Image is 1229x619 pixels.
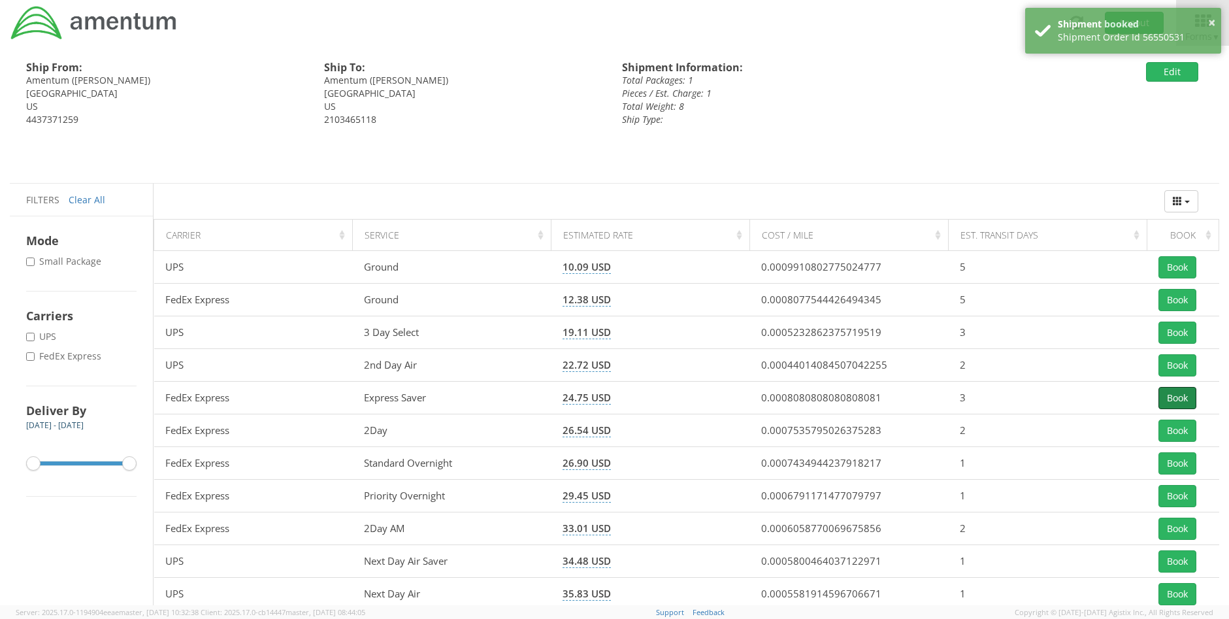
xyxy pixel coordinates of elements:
td: FedEx Express [154,382,353,414]
span: [DATE] - [DATE] [26,420,84,431]
span: Filters [26,193,59,206]
td: UPS [154,349,353,382]
td: 0.0005800464037122971 [750,545,949,578]
button: × [1208,14,1215,33]
span: 35.83 USD [563,587,611,601]
div: 4437371259 [26,113,304,126]
input: Small Package [26,258,35,266]
div: Total Weight: 8 [622,100,1000,113]
button: Book [1158,420,1196,442]
div: [GEOGRAPHIC_DATA] [26,87,304,100]
td: 0.00044014084507042255 [750,349,949,382]
div: Amentum ([PERSON_NAME]) [26,74,304,87]
div: Pieces / Est. Charge: 1 [622,87,1000,100]
div: Book [1159,229,1215,242]
label: FedEx Express [26,350,104,363]
input: FedEx Express [26,352,35,361]
span: 22.72 USD [563,358,611,372]
td: 0.0005232862375719519 [750,316,949,349]
span: 29.45 USD [563,489,611,503]
td: 1 [949,545,1147,578]
div: Service [365,229,548,242]
a: Feedback [693,607,725,617]
div: Total Packages: 1 [622,74,1000,87]
div: Cost / Mile [762,229,945,242]
div: Shipment Order Id 56550531 [1058,31,1211,44]
td: 0.0006058770069675856 [750,512,949,545]
td: 2 [949,349,1147,382]
button: Columns [1164,190,1198,212]
h4: Shipment Information: [622,62,1000,74]
div: US [26,100,304,113]
h4: Mode [26,233,137,248]
img: dyn-intl-logo-049831509241104b2a82.png [10,5,178,41]
td: FedEx Express [154,512,353,545]
input: UPS [26,333,35,341]
td: 0.0007434944237918217 [750,447,949,480]
span: 19.11 USD [563,326,611,339]
div: Estimated Rate [563,229,746,242]
span: Client: 2025.17.0-cb14447 [201,607,365,617]
button: Book [1158,550,1196,573]
td: Next Day Air [353,578,551,611]
td: FedEx Express [154,414,353,447]
td: 5 [949,251,1147,284]
td: Ground [353,284,551,316]
button: Book [1158,289,1196,311]
td: Priority Overnight [353,480,551,512]
td: 2 [949,414,1147,447]
button: Book [1158,485,1196,507]
td: 0.0006791171477079797 [750,480,949,512]
div: 2103465118 [324,113,602,126]
td: UPS [154,545,353,578]
span: master, [DATE] 10:32:38 [119,607,199,617]
td: Next Day Air Saver [353,545,551,578]
button: Book [1158,452,1196,475]
td: 2nd Day Air [353,349,551,382]
button: Book [1158,354,1196,376]
button: Book [1158,518,1196,540]
td: 0.0008077544426494345 [750,284,949,316]
span: 24.75 USD [563,391,611,405]
div: Carrier [166,229,349,242]
td: Ground [353,251,551,284]
span: 33.01 USD [563,522,611,535]
span: 26.90 USD [563,456,611,470]
div: Est. Transit Days [960,229,1143,242]
div: [GEOGRAPHIC_DATA] [324,87,602,100]
label: Small Package [26,255,104,268]
td: 1 [949,480,1147,512]
div: Ship Type: [622,113,1000,126]
span: Server: 2025.17.0-1194904eeae [16,607,199,617]
td: 1 [949,578,1147,611]
td: 2 [949,512,1147,545]
a: Clear All [69,193,105,206]
div: US [324,100,602,113]
button: Book [1158,387,1196,409]
div: Amentum ([PERSON_NAME]) [324,74,602,87]
td: UPS [154,578,353,611]
td: Express Saver [353,382,551,414]
td: 1 [949,447,1147,480]
td: 3 Day Select [353,316,551,349]
td: 0.0005581914596706671 [750,578,949,611]
td: 3 [949,316,1147,349]
td: FedEx Express [154,480,353,512]
button: Edit [1146,62,1198,82]
td: UPS [154,316,353,349]
a: Support [656,607,684,617]
button: Book [1158,256,1196,278]
td: FedEx Express [154,284,353,316]
td: FedEx Express [154,447,353,480]
td: Standard Overnight [353,447,551,480]
td: 2Day [353,414,551,447]
h4: Deliver By [26,403,137,418]
label: UPS [26,330,59,343]
span: 26.54 USD [563,424,611,437]
h4: Ship From: [26,62,304,74]
td: UPS [154,251,353,284]
span: master, [DATE] 08:44:05 [286,607,365,617]
td: 0.0009910802775024777 [750,251,949,284]
button: Book [1158,583,1196,605]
